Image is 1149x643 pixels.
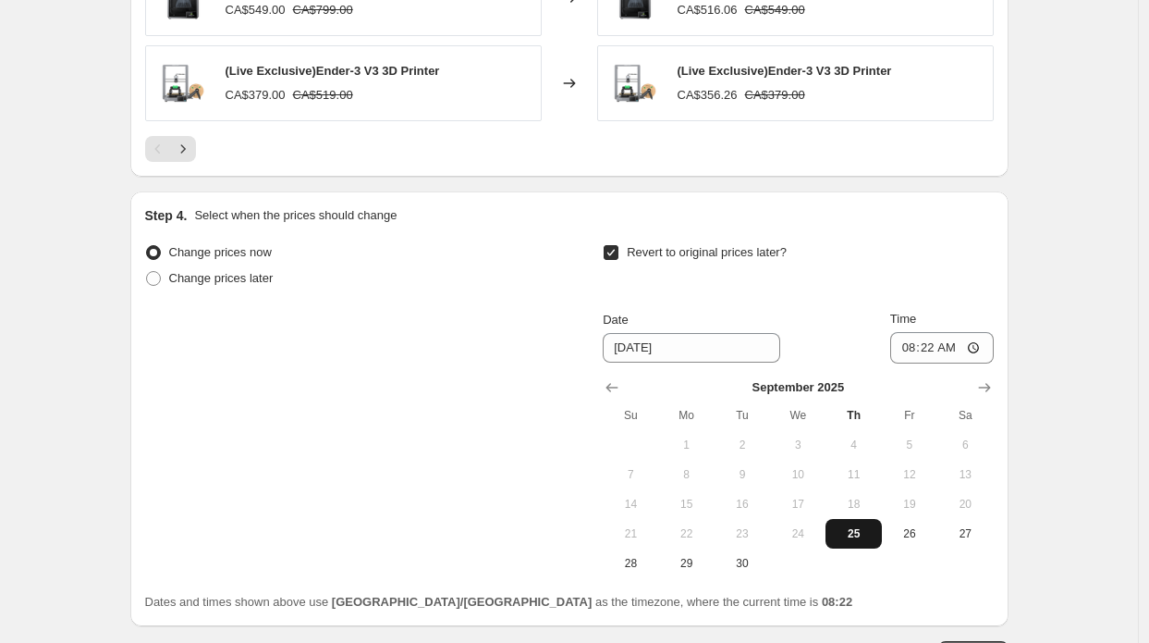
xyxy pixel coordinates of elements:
[678,1,738,19] div: CA$516.06
[666,408,707,423] span: Mo
[603,549,658,578] button: Sunday September 28 2025
[937,430,993,460] button: Saturday September 6 2025
[603,313,628,327] span: Date
[715,460,770,489] button: Tuesday September 9 2025
[825,430,881,460] button: Thursday September 4 2025
[169,245,272,259] span: Change prices now
[627,245,787,259] span: Revert to original prices later?
[666,497,707,512] span: 15
[770,430,825,460] button: Wednesday September 3 2025
[825,519,881,549] button: Today Thursday September 25 2025
[145,595,853,609] span: Dates and times shown above use as the timezone, where the current time is
[610,556,651,571] span: 28
[777,467,818,482] span: 10
[770,489,825,519] button: Wednesday September 17 2025
[659,401,715,430] th: Monday
[603,519,658,549] button: Sunday September 21 2025
[882,460,937,489] button: Friday September 12 2025
[833,526,874,541] span: 25
[745,86,805,105] strike: CA$379.00
[659,489,715,519] button: Monday September 15 2025
[822,595,852,609] b: 08:22
[945,467,985,482] span: 13
[722,467,763,482] span: 9
[194,206,397,225] p: Select when the prices should change
[777,438,818,452] span: 3
[722,408,763,423] span: Tu
[833,438,874,452] span: 4
[226,1,286,19] div: CA$549.00
[678,86,738,105] div: CA$356.26
[937,489,993,519] button: Saturday September 20 2025
[882,430,937,460] button: Friday September 5 2025
[678,64,892,78] span: (Live Exclusive)Ender-3 V3 3D Printer
[155,56,211,111] img: Ender-3_V3_80x.png
[770,401,825,430] th: Wednesday
[722,438,763,452] span: 2
[603,333,780,363] input: 9/25/2025
[889,438,930,452] span: 5
[610,497,651,512] span: 14
[889,497,930,512] span: 19
[825,489,881,519] button: Thursday September 18 2025
[833,408,874,423] span: Th
[825,460,881,489] button: Thursday September 11 2025
[825,401,881,430] th: Thursday
[937,401,993,430] th: Saturday
[666,467,707,482] span: 8
[715,549,770,578] button: Tuesday September 30 2025
[972,375,997,401] button: Show next month, October 2025
[170,136,196,162] button: Next
[715,489,770,519] button: Tuesday September 16 2025
[945,497,985,512] span: 20
[777,408,818,423] span: We
[610,467,651,482] span: 7
[666,438,707,452] span: 1
[722,497,763,512] span: 16
[145,206,188,225] h2: Step 4.
[777,526,818,541] span: 24
[659,519,715,549] button: Monday September 22 2025
[610,408,651,423] span: Su
[715,401,770,430] th: Tuesday
[659,460,715,489] button: Monday September 8 2025
[666,526,707,541] span: 22
[882,401,937,430] th: Friday
[603,489,658,519] button: Sunday September 14 2025
[226,86,286,105] div: CA$379.00
[833,497,874,512] span: 18
[833,467,874,482] span: 11
[890,332,994,364] input: 12:00
[659,430,715,460] button: Monday September 1 2025
[889,526,930,541] span: 26
[889,408,930,423] span: Fr
[603,401,658,430] th: Sunday
[745,1,805,19] strike: CA$549.00
[937,519,993,549] button: Saturday September 27 2025
[226,64,440,78] span: (Live Exclusive)Ender-3 V3 3D Printer
[890,312,916,326] span: Time
[715,519,770,549] button: Tuesday September 23 2025
[599,375,625,401] button: Show previous month, August 2025
[722,556,763,571] span: 30
[722,526,763,541] span: 23
[882,519,937,549] button: Friday September 26 2025
[945,526,985,541] span: 27
[332,595,592,609] b: [GEOGRAPHIC_DATA]/[GEOGRAPHIC_DATA]
[607,56,663,111] img: Ender-3_V3_80x.png
[945,438,985,452] span: 6
[882,489,937,519] button: Friday September 19 2025
[169,271,274,285] span: Change prices later
[945,408,985,423] span: Sa
[715,430,770,460] button: Tuesday September 2 2025
[770,519,825,549] button: Wednesday September 24 2025
[666,556,707,571] span: 29
[659,549,715,578] button: Monday September 29 2025
[145,136,196,162] nav: Pagination
[889,467,930,482] span: 12
[603,460,658,489] button: Sunday September 7 2025
[777,497,818,512] span: 17
[770,460,825,489] button: Wednesday September 10 2025
[293,86,353,105] strike: CA$519.00
[610,526,651,541] span: 21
